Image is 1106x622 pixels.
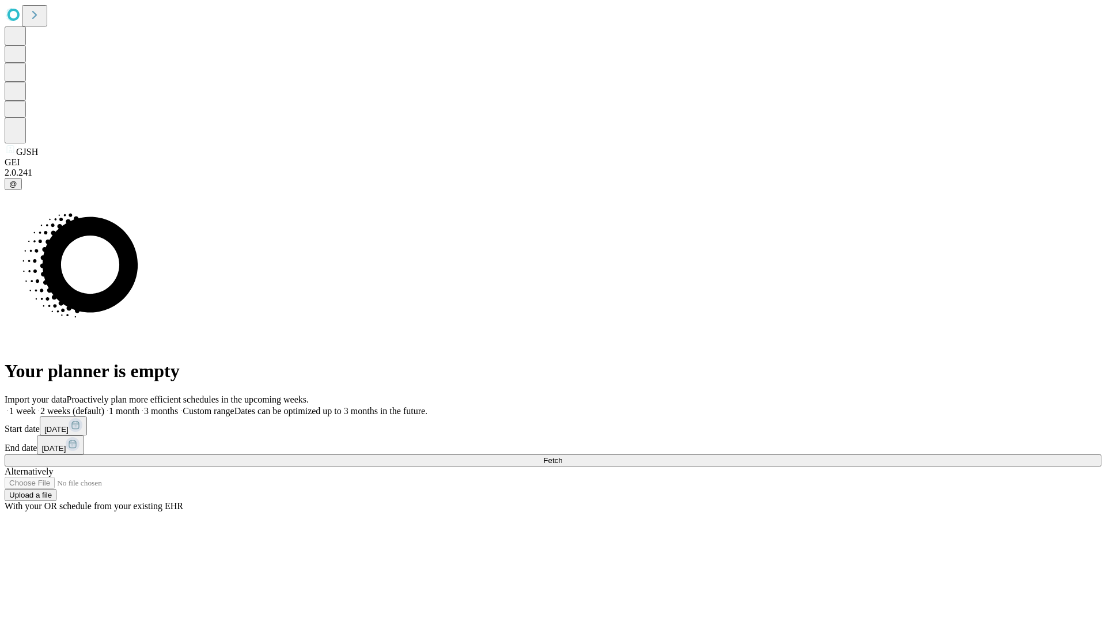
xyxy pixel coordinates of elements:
div: Start date [5,416,1101,435]
h1: Your planner is empty [5,361,1101,382]
span: With your OR schedule from your existing EHR [5,501,183,511]
button: Upload a file [5,489,56,501]
span: Alternatively [5,466,53,476]
span: Import your data [5,395,67,404]
span: [DATE] [41,444,66,453]
span: @ [9,180,17,188]
div: 2.0.241 [5,168,1101,178]
div: End date [5,435,1101,454]
span: Dates can be optimized up to 3 months in the future. [234,406,427,416]
span: Proactively plan more efficient schedules in the upcoming weeks. [67,395,309,404]
span: 1 month [109,406,139,416]
button: @ [5,178,22,190]
div: GEI [5,157,1101,168]
span: Fetch [543,456,562,465]
span: 2 weeks (default) [40,406,104,416]
button: [DATE] [37,435,84,454]
span: GJSH [16,147,38,157]
span: [DATE] [44,425,69,434]
button: [DATE] [40,416,87,435]
span: Custom range [183,406,234,416]
span: 1 week [9,406,36,416]
button: Fetch [5,454,1101,466]
span: 3 months [144,406,178,416]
